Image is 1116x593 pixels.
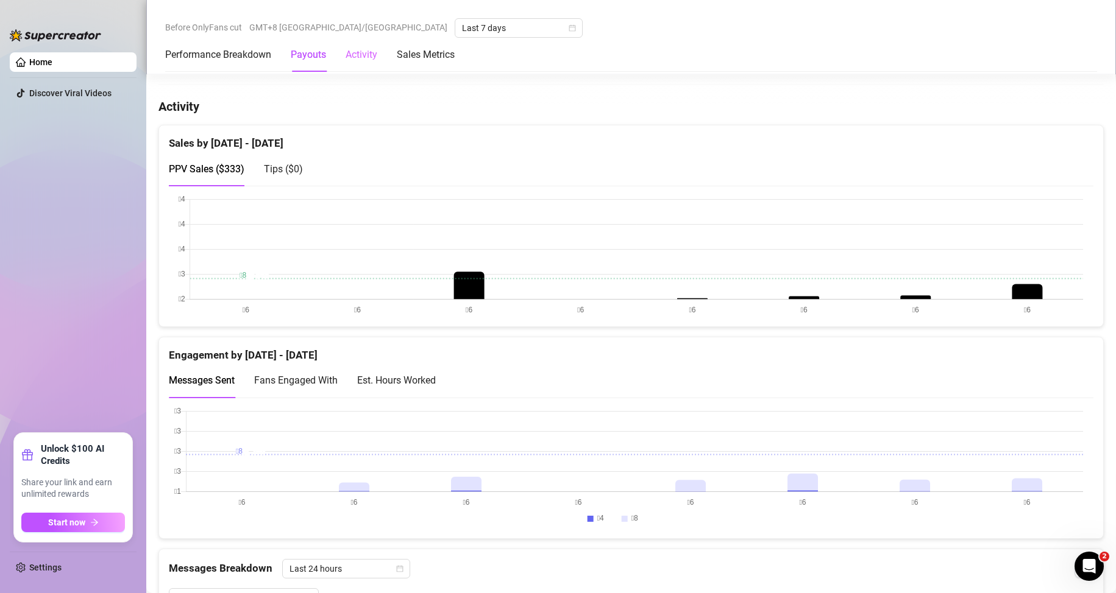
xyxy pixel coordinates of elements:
a: Home [29,57,52,67]
h4: Activity [158,98,1104,115]
span: GMT+8 [GEOGRAPHIC_DATA]/[GEOGRAPHIC_DATA] [249,18,447,37]
div: Payouts [291,47,326,62]
span: 2 [1100,552,1109,561]
strong: Unlock $100 AI Credits [41,443,125,467]
div: Engagement by [DATE] - [DATE] [169,337,1093,363]
span: Last 24 hours [290,560,403,578]
span: calendar [569,24,576,32]
div: Est. Hours Worked [357,373,436,388]
span: Start now [48,518,85,527]
a: Settings [29,563,62,572]
iframe: Intercom live chat [1075,552,1104,581]
a: Discover Viral Videos [29,88,112,98]
span: Share your link and earn unlimited rewards [21,477,125,500]
div: Sales Metrics [397,47,455,62]
span: Before OnlyFans cut [165,18,242,37]
span: arrow-right [90,518,99,527]
div: Performance Breakdown [165,47,271,62]
button: Start nowarrow-right [21,513,125,532]
span: Tips ( $0 ) [264,163,303,175]
span: PPV Sales ( $333 ) [169,163,244,175]
span: gift [21,449,34,461]
div: Messages Breakdown [169,559,1093,578]
div: Sales by [DATE] - [DATE] [169,125,1093,152]
span: Fans Engaged With [254,374,338,386]
div: Activity [346,47,377,62]
img: logo-BBDzfeDw.svg [10,29,101,41]
span: Last 7 days [462,19,575,37]
span: Messages Sent [169,374,235,386]
span: calendar [396,565,403,572]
